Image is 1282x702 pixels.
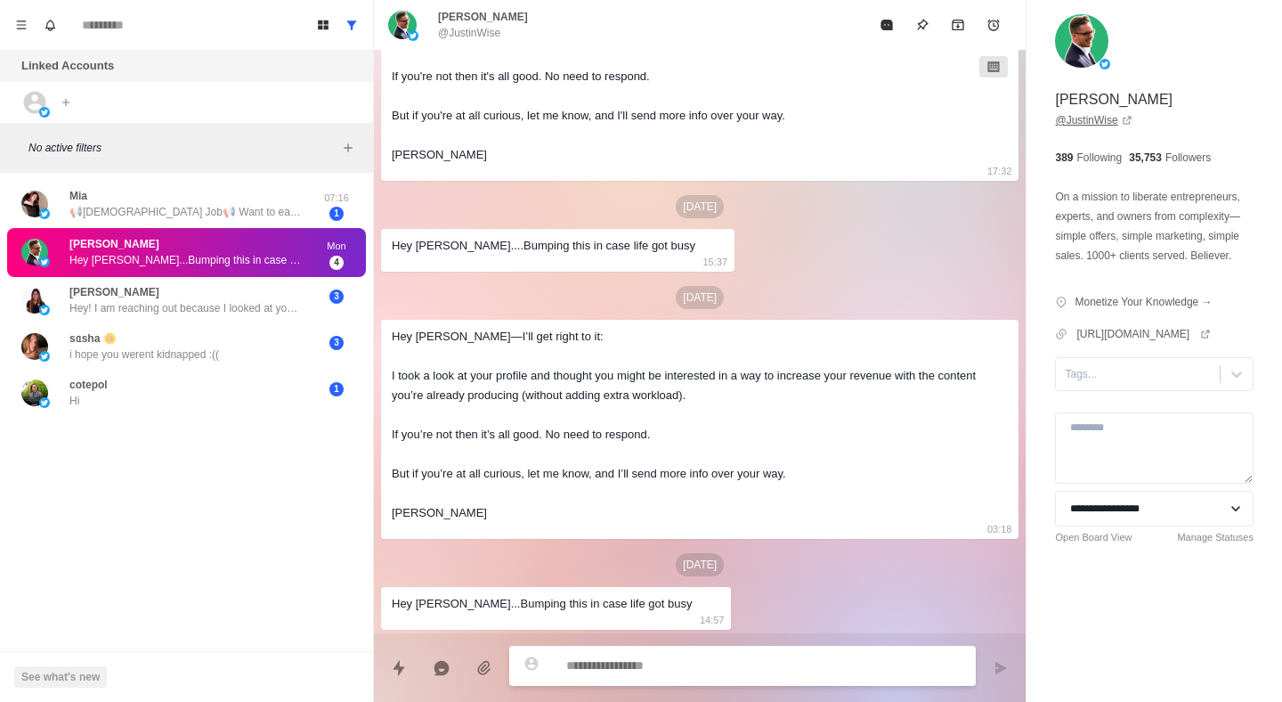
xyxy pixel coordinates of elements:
[1055,530,1132,545] a: Open Board View
[36,11,64,39] button: Notifications
[329,336,344,350] span: 3
[39,208,50,219] img: picture
[329,207,344,221] span: 1
[69,347,219,363] p: i hope you werent kidnapped :((
[314,239,359,254] p: Mon
[329,382,344,396] span: 1
[21,239,48,265] img: picture
[1055,14,1108,68] img: picture
[69,204,301,220] p: 📢[DEMOGRAPHIC_DATA] Job📢 Want to earn extra income in your free time? We're looking for passionat...
[28,140,337,156] p: No active filters
[314,191,359,206] p: 07:16
[21,191,48,217] img: picture
[388,11,417,39] img: picture
[69,252,301,268] p: Hey [PERSON_NAME]...Bumping this in case life got busy
[55,92,77,113] button: Add account
[676,195,724,218] p: [DATE]
[21,333,48,360] img: picture
[1075,294,1212,310] p: Monetize Your Knowledge →
[39,397,50,408] img: picture
[676,286,724,309] p: [DATE]
[69,331,117,347] p: sᥲsha 🌼
[1055,150,1073,166] p: 389
[69,236,159,252] p: [PERSON_NAME]
[329,290,344,304] span: 3
[7,11,36,39] button: Menu
[1177,530,1254,545] a: Manage Statuses
[39,107,50,118] img: picture
[309,11,337,39] button: Board View
[392,236,695,256] div: Hey [PERSON_NAME]....Bumping this in case life got busy
[39,305,50,315] img: picture
[14,666,107,688] button: See what's new
[21,57,114,75] p: Linked Accounts
[337,137,359,159] button: Add filters
[392,327,979,523] div: Hey [PERSON_NAME]—I’ll get right to it: I took a look at your profile and thought you might be in...
[467,650,502,686] button: Add media
[69,300,301,316] p: Hey! I am reaching out because I looked at your page and WOW! I would love to have you on our Fou...
[392,594,692,614] div: Hey [PERSON_NAME]...Bumping this in case life got busy
[21,380,48,406] img: picture
[381,650,417,686] button: Quick replies
[700,610,725,630] p: 14:57
[69,377,108,393] p: cotepol
[1129,150,1162,166] p: 35,753
[1055,89,1172,110] p: [PERSON_NAME]
[905,7,940,43] button: Pin
[329,256,344,270] span: 4
[1055,112,1132,128] a: @JustinWise
[983,650,1018,686] button: Send message
[1077,150,1123,166] p: Following
[69,393,79,409] p: Hi
[1099,59,1110,69] img: picture
[69,188,87,204] p: Mia
[1165,150,1211,166] p: Followers
[987,519,1012,539] p: 03:18
[39,257,50,267] img: picture
[987,161,1012,181] p: 17:32
[438,25,500,41] p: @JustinWise
[438,9,528,25] p: [PERSON_NAME]
[39,351,50,362] img: picture
[408,30,418,41] img: picture
[703,252,728,272] p: 15:37
[69,284,159,300] p: [PERSON_NAME]
[940,7,976,43] button: Archive
[21,287,48,314] img: picture
[676,553,724,576] p: [DATE]
[1076,326,1211,342] a: [URL][DOMAIN_NAME]
[1055,187,1254,265] p: On a mission to liberate entrepreneurs, experts, and owners from complexity—simple offers, simple...
[424,650,459,686] button: Reply with AI
[869,7,905,43] button: Mark as read
[337,11,366,39] button: Show all conversations
[976,7,1011,43] button: Add reminder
